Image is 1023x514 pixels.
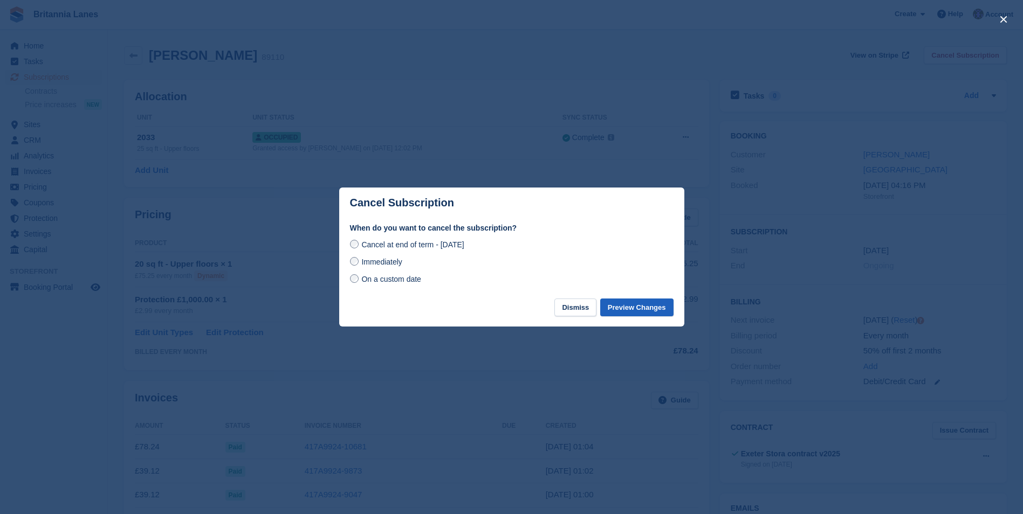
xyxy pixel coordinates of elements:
input: Immediately [350,257,359,266]
label: When do you want to cancel the subscription? [350,223,674,234]
button: Preview Changes [600,298,674,316]
input: Cancel at end of term - [DATE] [350,240,359,248]
span: On a custom date [361,275,421,283]
button: close [995,11,1012,28]
span: Immediately [361,258,402,266]
p: Cancel Subscription [350,197,454,209]
input: On a custom date [350,274,359,283]
span: Cancel at end of term - [DATE] [361,240,464,249]
button: Dismiss [554,298,596,316]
